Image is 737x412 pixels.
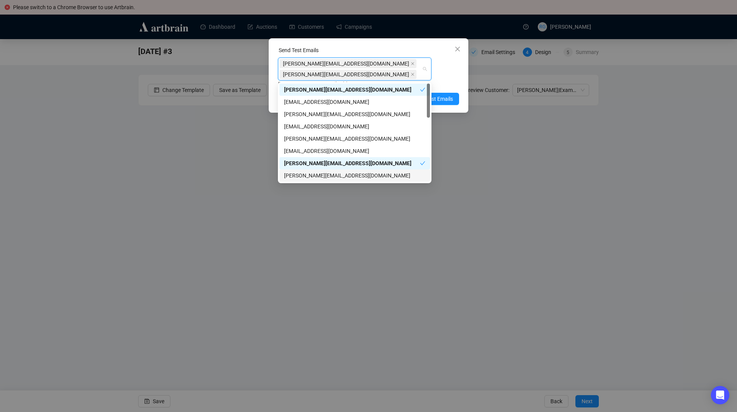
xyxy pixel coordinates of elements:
[284,85,420,94] div: [PERSON_NAME][EMAIL_ADDRESS][DOMAIN_NAME]
[420,87,425,92] span: check
[420,161,425,166] span: check
[279,145,430,157] div: ari.c@artbrain.co
[283,59,409,68] span: [PERSON_NAME][EMAIL_ADDRESS][DOMAIN_NAME]
[711,386,729,404] div: Open Intercom Messenger
[413,95,453,103] span: Send Test Emails
[283,70,409,79] span: [PERSON_NAME][EMAIL_ADDRESS][DOMAIN_NAME]
[284,159,420,167] div: [PERSON_NAME][EMAIL_ADDRESS][DOMAIN_NAME]
[279,96,430,108] div: abiigail.s@artbrain.co
[279,133,430,145] div: neta.k@artbrain.co
[279,59,416,68] span: rebecca@universityarchives.com
[284,98,425,106] div: [EMAIL_ADDRESS][DOMAIN_NAME]
[451,43,464,55] button: Close
[279,157,430,169] div: john@universityarchives.com
[279,84,430,96] div: rebecca@universityarchives.com
[279,108,430,120] div: abigail.s@artbrain.co
[454,46,461,52] span: close
[279,47,319,53] label: Send Test Emails
[284,135,425,143] div: [PERSON_NAME][EMAIL_ADDRESS][DOMAIN_NAME]
[284,110,425,118] div: [PERSON_NAME][EMAIL_ADDRESS][DOMAIN_NAME]
[279,120,430,133] div: adi.p@artbrain.co
[411,62,415,66] span: close
[279,169,430,182] div: paula@universityarchives.com
[279,70,416,79] span: john@universityarchives.com
[284,171,425,180] div: [PERSON_NAME][EMAIL_ADDRESS][DOMAIN_NAME]
[284,122,425,131] div: [EMAIL_ADDRESS][DOMAIN_NAME]
[411,72,415,76] span: close
[284,147,425,155] div: [EMAIL_ADDRESS][DOMAIN_NAME]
